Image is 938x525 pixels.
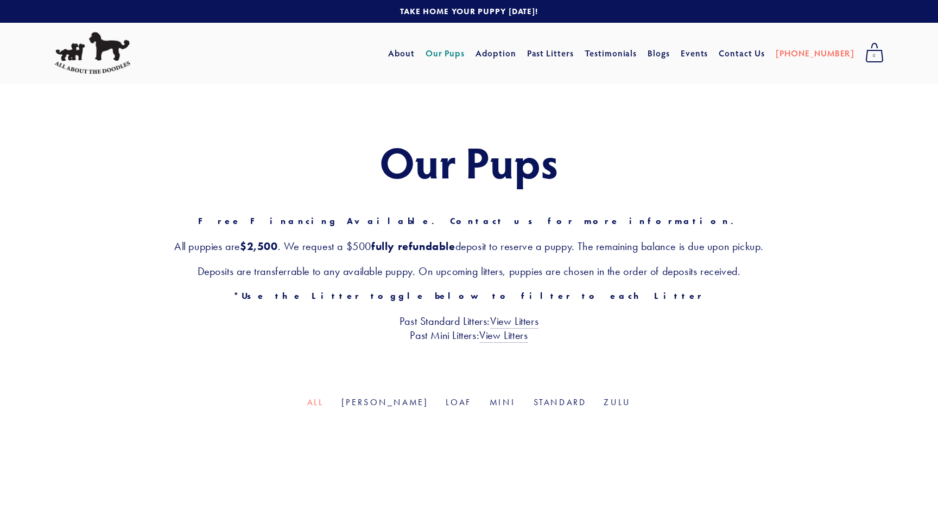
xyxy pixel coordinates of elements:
strong: fully refundable [371,240,455,253]
a: Events [681,43,708,63]
a: Our Pups [426,43,465,63]
a: [PHONE_NUMBER] [776,43,854,63]
a: Loaf [446,397,472,407]
img: All About The Doodles [54,32,130,74]
a: Adoption [476,43,516,63]
a: Contact Us [719,43,765,63]
a: All [307,397,324,407]
a: About [388,43,415,63]
h1: Our Pups [54,138,884,185]
a: Past Litters [527,47,574,59]
h3: Past Standard Litters: Past Mini Litters: [54,314,884,342]
a: View Litters [479,329,528,343]
strong: *Use the Litter toggle below to filter to each Litter [233,291,704,301]
h3: Deposits are transferrable to any available puppy. On upcoming litters, puppies are chosen in the... [54,264,884,278]
strong: $2,500 [240,240,278,253]
a: Zulu [604,397,631,407]
a: [PERSON_NAME] [341,397,429,407]
a: Blogs [648,43,670,63]
h3: All puppies are . We request a $500 deposit to reserve a puppy. The remaining balance is due upon... [54,239,884,253]
a: Standard [534,397,587,407]
a: Mini [490,397,516,407]
span: 0 [865,49,884,63]
a: View Litters [490,315,538,329]
a: Testimonials [585,43,637,63]
strong: Free Financing Available. Contact us for more information. [198,216,740,226]
a: 0 items in cart [860,40,889,67]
